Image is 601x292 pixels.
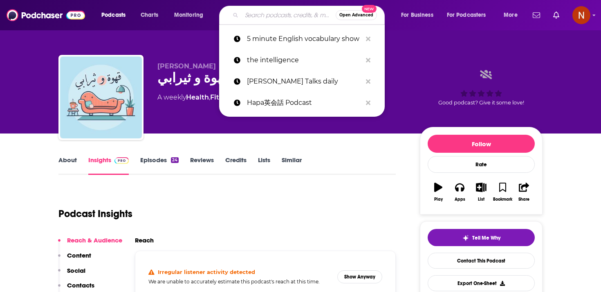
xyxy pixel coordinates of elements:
[190,156,214,175] a: Reviews
[339,13,373,17] span: Open Advanced
[518,197,529,202] div: Share
[442,9,498,22] button: open menu
[493,197,512,202] div: Bookmark
[572,6,590,24] button: Show profile menu
[247,50,362,71] p: the intelligence
[462,235,469,241] img: tell me why sparkle
[58,236,122,251] button: Reach & Audience
[572,6,590,24] span: Logged in as AdelNBM
[157,93,321,102] div: A weekly podcast
[455,197,465,202] div: Apps
[282,156,302,175] a: Similar
[88,156,129,175] a: InsightsPodchaser Pro
[247,92,362,113] p: Hapa英会話 Podcast
[219,92,385,113] a: Hapa英会話 Podcast
[247,28,362,50] p: 5 minute English vocabulary show
[219,50,385,71] a: the intelligence
[401,9,433,21] span: For Business
[114,157,129,164] img: Podchaser Pro
[225,156,247,175] a: Credits
[67,251,91,259] p: Content
[67,236,122,244] p: Reach & Audience
[447,9,486,21] span: For Podcasters
[58,267,85,282] button: Social
[158,269,255,275] h4: Irregular listener activity detected
[58,251,91,267] button: Content
[210,93,234,101] a: Fitness
[504,9,518,21] span: More
[135,236,154,244] h2: Reach
[101,9,126,21] span: Podcasts
[141,9,158,21] span: Charts
[420,62,543,113] div: Good podcast? Give it some love!
[529,8,543,22] a: Show notifications dropdown
[67,267,85,274] p: Social
[395,9,444,22] button: open menu
[438,100,524,106] span: Good podcast? Give it some love!
[471,177,492,207] button: List
[135,9,163,22] a: Charts
[428,229,535,246] button: tell me why sparkleTell Me Why
[336,10,377,20] button: Open AdvancedNew
[219,28,385,50] a: 5 minute English vocabulary show
[498,9,528,22] button: open menu
[148,278,331,285] h5: We are unable to accurately estimate this podcast's reach at this time.
[219,71,385,92] a: [PERSON_NAME] Talks daily
[60,57,142,138] img: قهوة و ثيرابي
[186,93,209,101] a: Health
[7,7,85,23] img: Podchaser - Follow, Share and Rate Podcasts
[157,62,216,70] span: [PERSON_NAME]
[514,177,535,207] button: Share
[58,156,77,175] a: About
[428,253,535,269] a: Contact This Podcast
[492,177,513,207] button: Bookmark
[337,270,382,283] button: Show Anyway
[428,177,449,207] button: Play
[572,6,590,24] img: User Profile
[67,281,94,289] p: Contacts
[434,197,443,202] div: Play
[478,197,484,202] div: List
[428,275,535,291] button: Export One-Sheet
[428,135,535,153] button: Follow
[168,9,214,22] button: open menu
[171,157,179,163] div: 24
[140,156,179,175] a: Episodes24
[58,208,132,220] h1: Podcast Insights
[550,8,563,22] a: Show notifications dropdown
[96,9,136,22] button: open menu
[174,9,203,21] span: Monitoring
[449,177,470,207] button: Apps
[362,5,377,13] span: New
[209,93,210,101] span: ,
[242,9,336,22] input: Search podcasts, credits, & more...
[428,156,535,173] div: Rate
[258,156,270,175] a: Lists
[247,71,362,92] p: Ted Talks daily
[472,235,500,241] span: Tell Me Why
[227,6,392,25] div: Search podcasts, credits, & more...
